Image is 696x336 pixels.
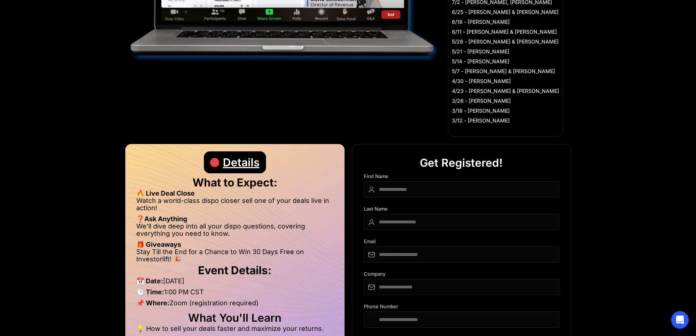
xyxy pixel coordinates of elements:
li: Stay Till the End for a Chance to Win 30 Days Free on Investorlift! 🎉 [136,248,334,263]
h2: What You'll Learn [136,314,334,321]
strong: 🎁 Giveaways [136,241,181,248]
li: Zoom (registration required) [136,299,334,310]
strong: Event Details: [198,264,271,277]
div: Company [364,271,559,279]
li: We’ll dive deep into all your dispo questions, covering everything you need to know. [136,223,334,241]
strong: What to Expect: [193,176,277,189]
strong: 🕒 Time: [136,288,164,296]
strong: 🔥 Live Deal Close [136,189,195,197]
li: [DATE] [136,278,334,288]
div: Open Intercom Messenger [671,311,689,329]
li: 💡 How to sell your deals faster and maximize your returns. [136,325,334,336]
li: Watch a world-class dispo closer sell one of your deals live in action! [136,197,334,215]
div: Details [223,151,259,173]
div: Email [364,239,559,246]
div: Phone Number [364,304,559,312]
strong: 📌 Where: [136,299,170,307]
strong: ❓Ask Anything [136,215,187,223]
div: Last Name [364,206,559,214]
li: 1:00 PM CST [136,288,334,299]
div: Get Registered! [420,152,503,174]
strong: 📅 Date: [136,277,163,285]
div: First Name [364,174,559,181]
